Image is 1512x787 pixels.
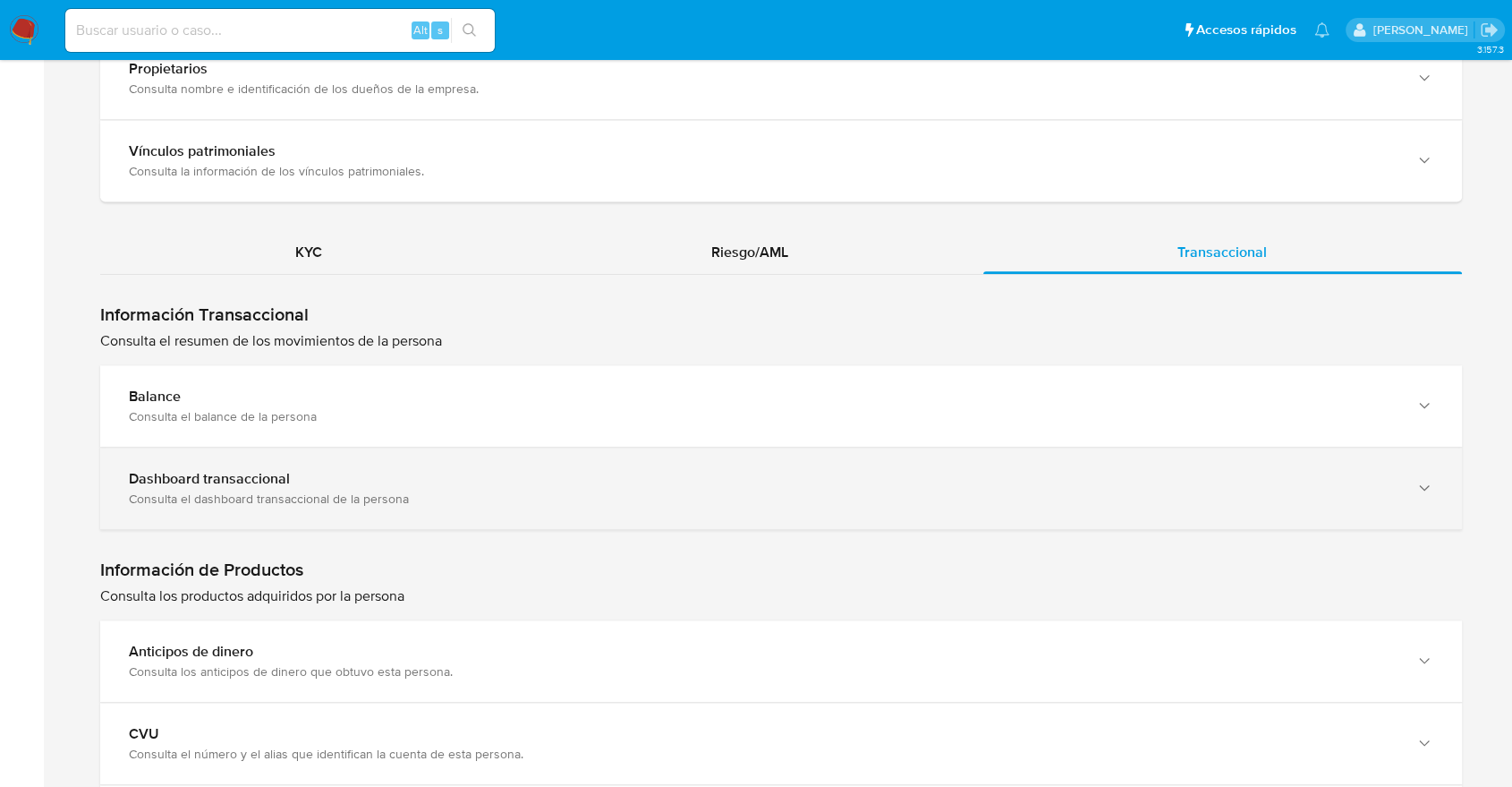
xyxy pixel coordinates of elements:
[100,586,1462,606] p: Consulta los productos adquiridos por la persona
[1476,42,1503,56] span: 3.157.3
[711,242,788,262] span: Riesgo/AML
[1480,21,1499,39] a: Salir
[437,21,443,38] span: s
[1196,21,1296,39] span: Accesos rápidos
[65,19,495,42] input: Buscar usuario o caso...
[413,21,428,38] span: Alt
[100,331,1462,351] p: Consulta el resumen de los movimientos de la persona
[451,18,488,43] button: search-icon
[295,242,322,262] span: KYC
[100,304,1462,326] h1: Información Transaccional
[1314,22,1329,38] a: Notificaciones
[1177,242,1267,262] span: Transaccional
[100,559,1462,581] h1: Información de Productos
[1372,21,1474,38] p: juan.tosini@mercadolibre.com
